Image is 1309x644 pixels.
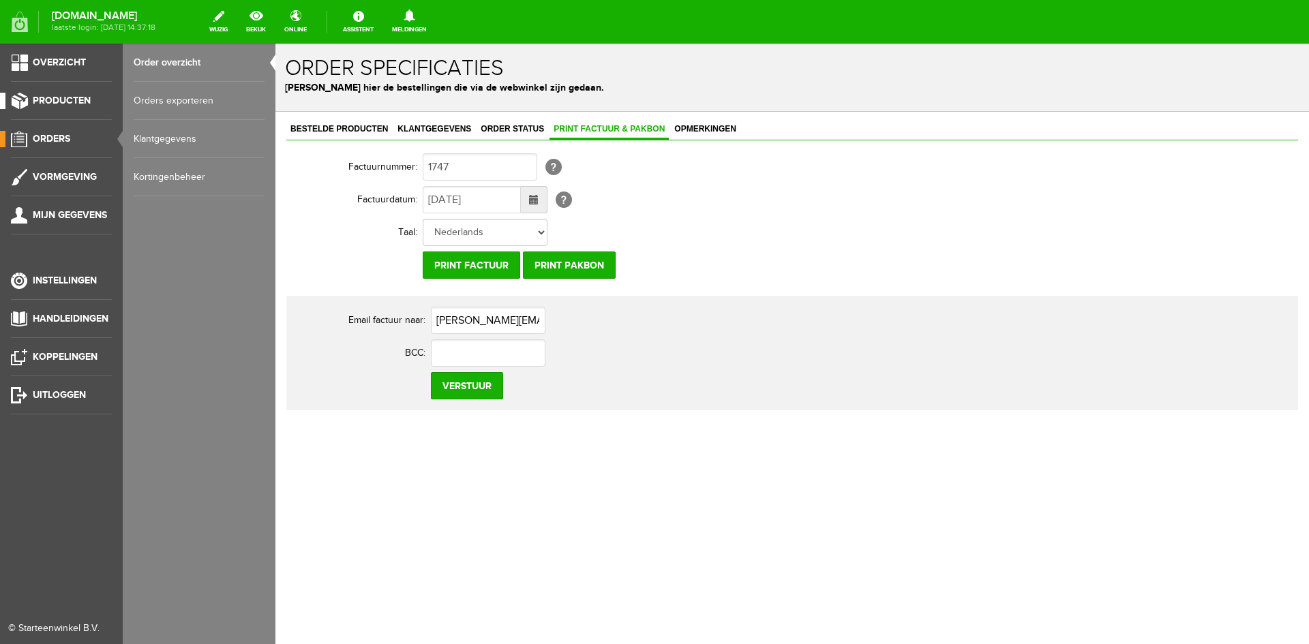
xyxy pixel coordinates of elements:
input: Print pakbon [247,208,340,235]
a: Assistent [335,7,382,37]
div: © Starteenwinkel B.V. [8,622,104,636]
a: Kortingenbeheer [134,158,265,196]
span: Opmerkingen [395,80,465,90]
a: Order overzicht [134,44,265,82]
th: Factuurdatum: [11,140,147,172]
th: Factuurnummer: [11,107,147,140]
a: Klantgegevens [134,120,265,158]
span: [?] [270,115,286,132]
a: online [276,7,315,37]
input: Verstuur [155,328,228,356]
a: wijzig [201,7,236,37]
h1: Order specificaties [10,13,1024,37]
a: Order status [201,76,273,96]
span: Bestelde producten [11,80,117,90]
span: Mijn gegevens [33,209,107,221]
a: Print factuur & pakbon [274,76,393,96]
span: Orders [33,133,70,144]
p: [PERSON_NAME] hier de bestellingen die via de webwinkel zijn gedaan. [10,37,1024,51]
span: Vormgeving [33,171,97,183]
span: Uitloggen [33,389,86,401]
span: Print factuur & pakbon [274,80,393,90]
span: Producten [33,95,91,106]
span: Klantgegevens [118,80,200,90]
span: Handleidingen [33,313,108,324]
th: BCC: [19,293,155,326]
a: Bestelde producten [11,76,117,96]
th: Taal: [11,172,147,205]
a: Opmerkingen [395,76,465,96]
span: Overzicht [33,57,86,68]
span: laatste login: [DATE] 14:37:18 [52,24,155,31]
a: Orders exporteren [134,82,265,120]
th: Email factuur naar: [19,260,155,293]
a: bekijk [238,7,274,37]
a: Klantgegevens [118,76,200,96]
input: Print factuur [147,208,245,235]
input: Datum tot... [147,142,245,170]
span: Koppelingen [33,351,97,363]
span: Order status [201,80,273,90]
a: Meldingen [384,7,435,37]
span: Instellingen [33,275,97,286]
span: [?] [280,148,297,164]
strong: [DOMAIN_NAME] [52,12,155,20]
